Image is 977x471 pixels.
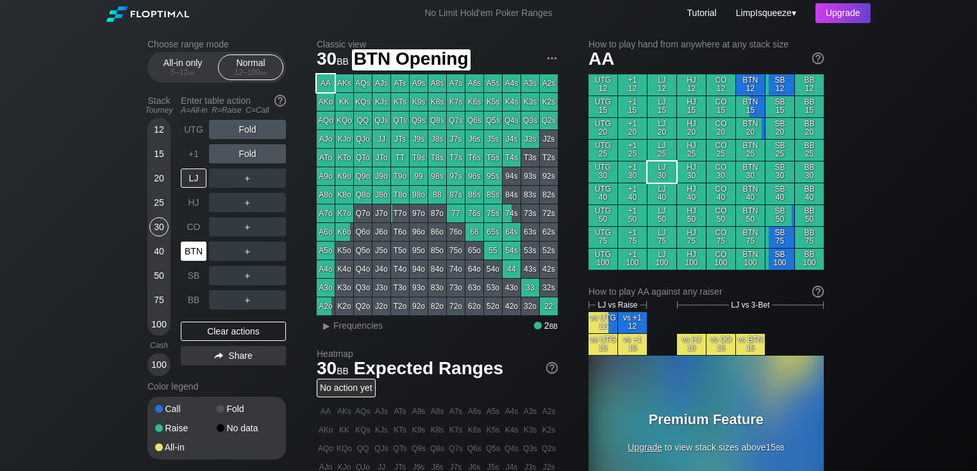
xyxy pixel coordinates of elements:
[589,286,824,297] div: How to play AA against any raiser
[391,93,409,111] div: KTs
[354,279,372,297] div: Q3o
[647,205,676,226] div: LJ 50
[465,74,483,92] div: A6s
[465,93,483,111] div: K6s
[465,223,483,241] div: 66
[214,352,223,359] img: share.864f2f62.svg
[521,93,539,111] div: K3s
[465,279,483,297] div: 63o
[317,93,335,111] div: AKo
[372,204,390,222] div: J7o
[188,68,195,77] span: bb
[484,279,502,297] div: 53o
[736,74,765,95] div: BTN 12
[149,315,169,334] div: 100
[106,6,188,22] img: Floptimal logo
[706,74,735,95] div: CO 12
[765,74,794,95] div: SB 12
[647,161,676,183] div: LJ 30
[317,130,335,148] div: AJo
[391,242,409,260] div: T5o
[447,260,465,278] div: 74o
[815,3,871,23] div: Upgrade
[149,355,169,374] div: 100
[589,49,614,69] span: AA
[428,204,446,222] div: 87o
[647,96,676,117] div: LJ 15
[618,96,647,117] div: +1 15
[736,140,765,161] div: BTN 25
[335,279,353,297] div: K3o
[354,149,372,167] div: QTo
[647,249,676,270] div: LJ 100
[521,112,539,129] div: Q3s
[149,290,169,310] div: 75
[410,260,428,278] div: 94o
[337,53,349,67] span: bb
[521,260,539,278] div: 43s
[354,112,372,129] div: QQ
[155,443,217,452] div: All-in
[736,118,765,139] div: BTN 20
[315,49,351,70] span: 30
[410,167,428,185] div: 99
[503,242,521,260] div: 54s
[521,130,539,148] div: J3s
[317,112,335,129] div: AQo
[391,279,409,297] div: T3o
[410,204,428,222] div: 97o
[428,149,446,167] div: T8s
[484,93,502,111] div: K5s
[372,297,390,315] div: J2o
[153,55,212,79] div: All-in only
[677,227,706,248] div: HJ 75
[354,204,372,222] div: Q7o
[484,223,502,241] div: 65s
[503,93,521,111] div: K4s
[410,74,428,92] div: A9s
[521,223,539,241] div: 63s
[447,279,465,297] div: 73o
[484,112,502,129] div: Q5s
[647,140,676,161] div: LJ 25
[372,130,390,148] div: JJ
[503,260,521,278] div: 44
[447,297,465,315] div: 72o
[677,161,706,183] div: HJ 30
[795,118,824,139] div: BB 20
[484,149,502,167] div: T5s
[410,149,428,167] div: T9s
[540,74,558,92] div: A2s
[706,140,735,161] div: CO 25
[391,223,409,241] div: T6o
[589,205,617,226] div: UTG 50
[335,242,353,260] div: K5o
[181,193,206,212] div: HJ
[335,74,353,92] div: AKs
[765,183,794,204] div: SB 40
[181,169,206,188] div: LJ
[465,149,483,167] div: T6s
[447,112,465,129] div: Q7s
[354,223,372,241] div: Q6o
[428,130,446,148] div: J8s
[354,74,372,92] div: AQs
[181,290,206,310] div: BB
[372,149,390,167] div: JTo
[410,242,428,260] div: 95o
[209,120,286,139] div: Fold
[410,297,428,315] div: 92o
[484,204,502,222] div: 75s
[736,227,765,248] div: BTN 75
[354,186,372,204] div: Q8o
[181,217,206,236] div: CO
[317,242,335,260] div: A5o
[209,217,286,236] div: ＋
[317,260,335,278] div: A4o
[618,74,647,95] div: +1 12
[465,186,483,204] div: 86s
[372,242,390,260] div: J5o
[428,242,446,260] div: 85o
[155,424,217,433] div: Raise
[618,227,647,248] div: +1 75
